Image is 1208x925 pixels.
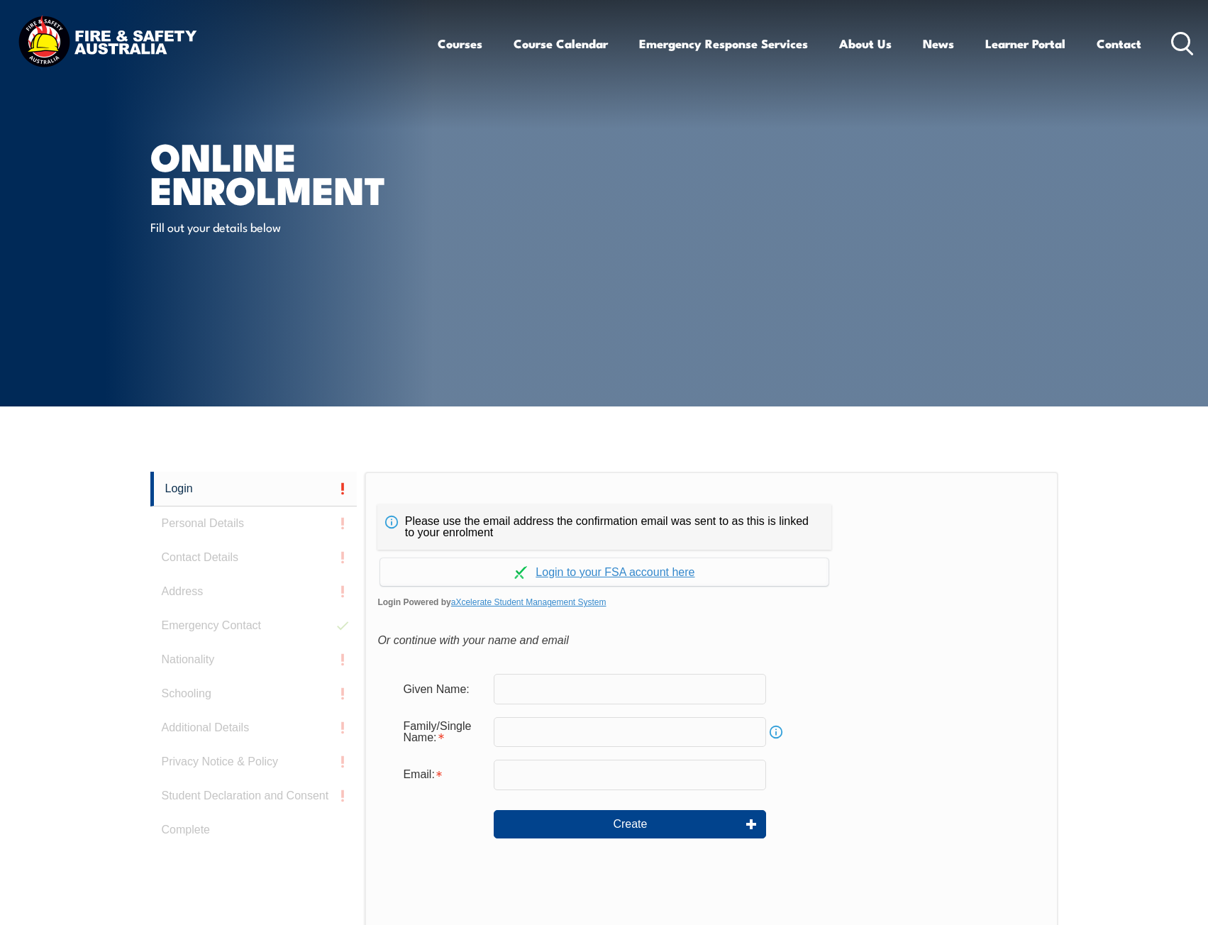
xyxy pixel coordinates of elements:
[392,761,494,788] div: Email is required.
[150,139,501,205] h1: Online Enrolment
[923,25,954,62] a: News
[150,472,358,506] a: Login
[451,597,606,607] a: aXcelerate Student Management System
[392,713,494,751] div: Family/Single Name is required.
[377,630,1045,651] div: Or continue with your name and email
[639,25,808,62] a: Emergency Response Services
[766,722,786,742] a: Info
[494,810,766,838] button: Create
[985,25,1065,62] a: Learner Portal
[514,566,527,579] img: Log in withaxcelerate
[377,592,1045,613] span: Login Powered by
[392,675,494,702] div: Given Name:
[438,25,482,62] a: Courses
[377,504,831,550] div: Please use the email address the confirmation email was sent to as this is linked to your enrolment
[150,218,409,235] p: Fill out your details below
[839,25,892,62] a: About Us
[1097,25,1141,62] a: Contact
[514,25,608,62] a: Course Calendar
